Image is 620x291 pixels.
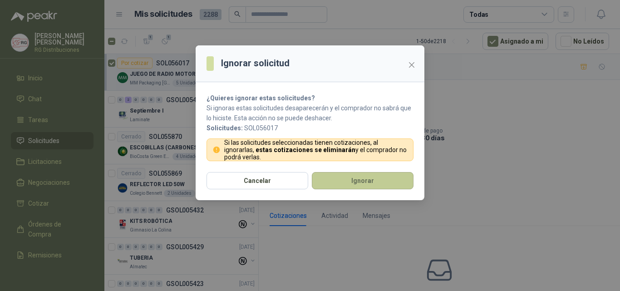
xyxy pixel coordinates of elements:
[207,103,413,123] p: Si ignoras estas solicitudes desaparecerán y el comprador no sabrá que lo hiciste. Esta acción no...
[207,124,243,132] b: Solicitudes:
[408,61,415,69] span: close
[224,139,408,161] p: Si las solicitudes seleccionadas tienen cotizaciones, al ignorarlas, y el comprador no podrá verlas.
[207,94,315,102] strong: ¿Quieres ignorar estas solicitudes?
[207,123,413,133] p: SOL056017
[404,58,419,72] button: Close
[207,172,308,189] button: Cancelar
[221,56,290,70] h3: Ignorar solicitud
[312,172,413,189] button: Ignorar
[256,146,355,153] strong: estas cotizaciones se eliminarán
